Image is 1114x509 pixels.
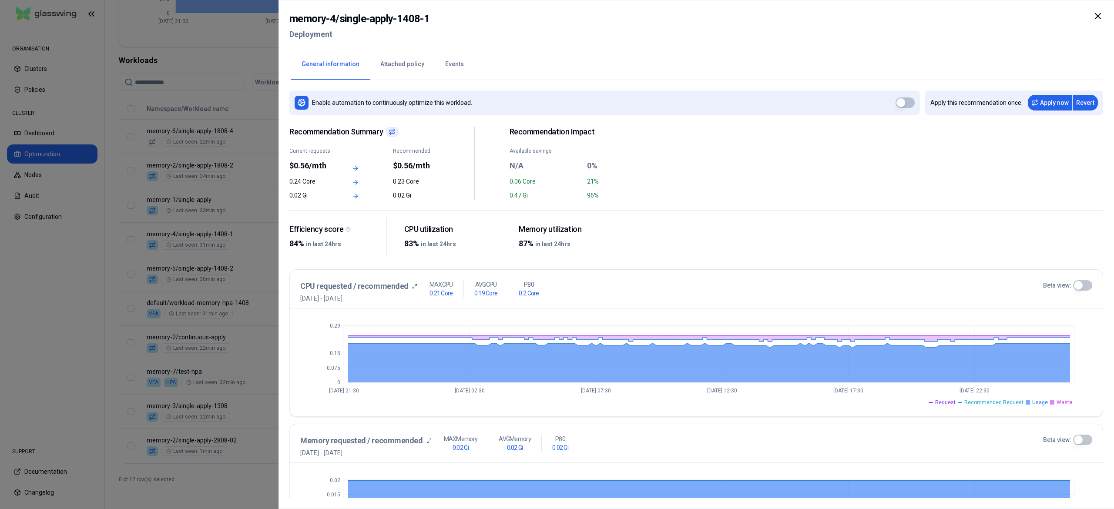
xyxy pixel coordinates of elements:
tspan: [DATE] 22:30 [960,388,990,394]
span: [DATE] - [DATE] [300,449,432,457]
tspan: 0 [337,379,340,385]
label: Beta view: [1043,435,1071,444]
span: Recommendation Summary [289,127,440,137]
h3: Memory requested / recommended [300,435,423,447]
h3: CPU requested / recommended [300,280,409,292]
h2: memory-4 / single-apply-1408-1 [289,11,429,27]
h1: 0.19 Core [474,289,498,298]
tspan: [DATE] 07:30 [581,388,611,394]
div: Efficiency score [289,224,379,234]
div: 83% [404,238,494,250]
div: Memory utilization [519,224,609,234]
div: 0.47 Gi [510,191,582,200]
div: 87% [519,238,609,250]
span: Request [935,399,956,406]
div: CPU utilization [404,224,494,234]
span: [DATE] - [DATE] [300,294,417,303]
p: Enable automation to continuously optimize this workload. [312,98,472,107]
div: 0.24 Core [289,177,336,186]
div: $0.56/mth [289,160,336,172]
tspan: 0.29 [330,323,340,329]
p: AVG Memory [499,435,531,443]
div: $0.56/mth [393,160,440,172]
div: Current requests [289,147,336,154]
tspan: [DATE] 02:30 [455,388,485,394]
h1: 0.02 Gi [453,443,469,452]
h2: Deployment [289,27,429,42]
div: 0.02 Gi [393,191,440,200]
div: 0.02 Gi [289,191,336,200]
div: 0.06 Core [510,177,582,186]
div: 84% [289,238,379,250]
p: P80 [524,280,534,289]
div: N/A [510,160,582,172]
label: Beta view: [1043,281,1071,290]
h1: 0.02 Gi [552,443,568,452]
tspan: 0.075 [327,365,340,371]
button: Revert [1073,95,1098,111]
div: Recommended [393,147,440,154]
tspan: 0.015 [327,492,340,498]
p: MAX Memory [444,435,478,443]
span: in last 24hrs [306,241,341,248]
tspan: 0.15 [330,350,340,356]
span: Usage [1032,399,1048,406]
tspan: [DATE] 12:30 [707,388,737,394]
p: MAX CPU [429,280,453,289]
span: in last 24hrs [421,241,456,248]
h2: Recommendation Impact [510,127,660,137]
tspan: 0.02 [330,477,340,483]
button: Apply now [1028,95,1072,111]
button: Events [435,49,474,80]
p: AVG CPU [475,280,497,289]
h1: 0.21 Core [429,289,453,298]
tspan: [DATE] 17:30 [833,388,863,394]
h1: 0.2 Core [519,289,539,298]
p: P80 [555,435,565,443]
span: Recommended Request [964,399,1023,406]
button: General information [291,49,370,80]
span: Waste [1057,399,1072,406]
button: Attached policy [370,49,435,80]
p: Apply this recommendation once. [930,98,1023,107]
div: 0% [587,160,659,172]
h1: 0.02 Gi [507,443,523,452]
span: in last 24hrs [535,241,570,248]
div: 0.23 Core [393,177,440,186]
div: 96% [587,191,659,200]
div: 21% [587,177,659,186]
tspan: [DATE] 21:30 [329,388,359,394]
div: Available savings [510,147,582,154]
